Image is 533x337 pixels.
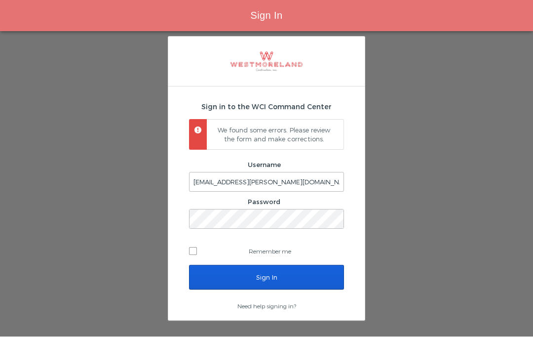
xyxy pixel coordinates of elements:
[237,303,296,310] a: Need help signing in?
[248,161,281,169] label: Username
[189,244,344,259] label: Remember me
[213,126,335,144] p: We found some errors. Please review the form and make corrections.
[189,102,344,112] h2: Sign in to the WCI Command Center
[189,265,344,290] input: Sign In
[248,198,280,206] label: Password
[250,10,282,21] span: Sign In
